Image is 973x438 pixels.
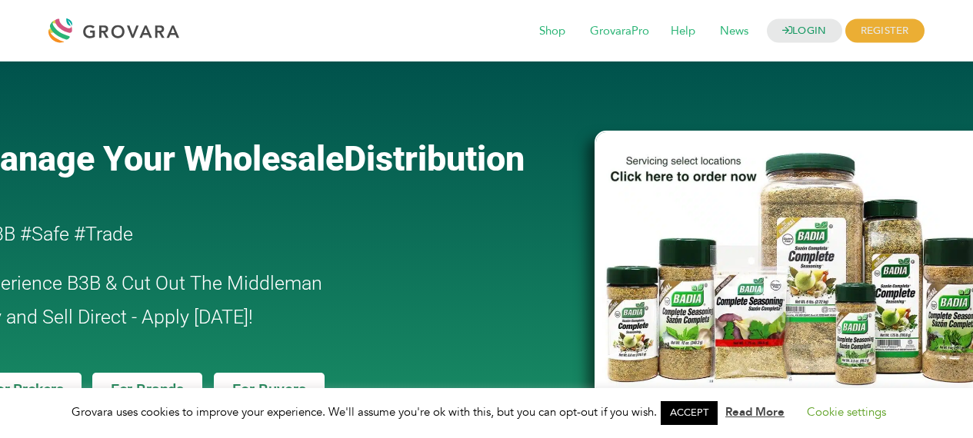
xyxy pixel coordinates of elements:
a: For Brands [92,373,202,406]
a: LOGIN [767,19,842,43]
span: News [709,17,759,46]
a: News [709,23,759,40]
span: Distribution [344,138,525,179]
a: ACCEPT [661,401,718,425]
a: GrovaraPro [579,23,660,40]
a: Cookie settings [807,404,886,420]
span: For Buyers [232,382,306,397]
span: Help [660,17,706,46]
a: Shop [528,23,576,40]
span: For Brands [111,382,184,397]
a: For Buyers [214,373,325,406]
span: GrovaraPro [579,17,660,46]
span: Shop [528,17,576,46]
span: Grovara uses cookies to improve your experience. We'll assume you're ok with this, but you can op... [72,404,901,420]
a: Read More [725,404,785,420]
a: Help [660,23,706,40]
span: REGISTER [845,19,925,43]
